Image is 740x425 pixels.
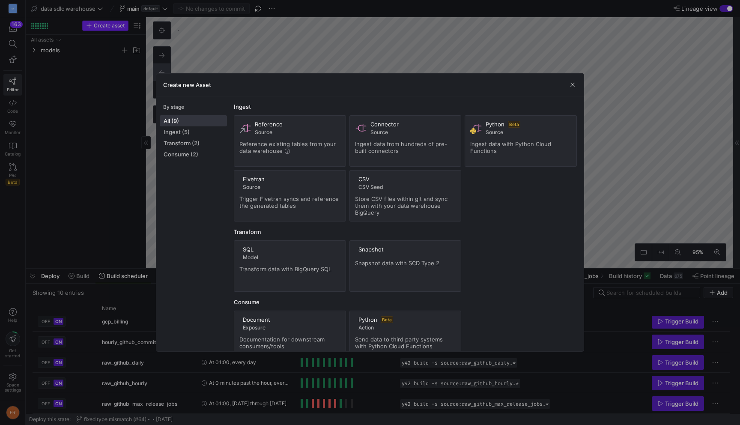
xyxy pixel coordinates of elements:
[234,299,577,305] div: Consume
[358,316,377,323] span: Python
[239,141,336,154] span: Reference existing tables from your data warehouse
[355,141,447,154] span: Ingest data from hundreds of pre-built connectors
[349,311,462,362] button: PythonBetaActionSend data to third party systems with Python Cloud Functions
[465,115,577,167] button: PythonBetaSourceIngest data with Python Cloud Functions
[358,246,384,253] span: Snapshot
[243,176,265,183] span: Fivetran
[239,336,325,350] span: Documentation for downstream consumers/tools
[160,115,227,126] button: All (9)
[349,240,462,292] button: SnapshotSnapshot data with SCD Type 2
[163,81,211,88] h3: Create new Asset
[160,126,227,138] button: Ingest (5)
[160,149,227,160] button: Consume (2)
[349,170,462,221] button: CSVCSV SeedStore CSV files within git and sync them with your data warehouse BigQuery
[164,129,223,135] span: Ingest (5)
[234,240,346,292] button: SQLModelTransform data with BigQuery SQL
[243,254,340,260] span: Model
[164,117,223,124] span: All (9)
[164,151,223,158] span: Consume (2)
[370,129,456,135] span: Source
[160,138,227,149] button: Transform (2)
[243,325,340,331] span: Exposure
[163,104,227,110] div: By stage
[358,176,370,183] span: CSV
[234,311,346,362] button: DocumentExposureDocumentation for downstream consumers/tools
[370,121,399,128] span: Connector
[243,316,270,323] span: Document
[243,184,340,190] span: Source
[381,316,393,323] span: Beta
[358,325,456,331] span: Action
[234,170,346,221] button: FivetranSourceTrigger Fivetran syncs and reference the generated tables
[355,195,448,216] span: Store CSV files within git and sync them with your data warehouse BigQuery
[234,103,577,110] div: Ingest
[234,115,346,167] button: ReferenceSourceReference existing tables from your data warehouse
[239,266,331,272] span: Transform data with BigQuery SQL
[508,121,520,128] span: Beta
[255,121,283,128] span: Reference
[358,184,456,190] span: CSV Seed
[349,115,462,167] button: ConnectorSourceIngest data from hundreds of pre-built connectors
[239,195,339,209] span: Trigger Fivetran syncs and reference the generated tables
[355,336,443,350] span: Send data to third party systems with Python Cloud Functions
[486,121,504,128] span: Python
[164,140,223,147] span: Transform (2)
[355,260,439,266] span: Snapshot data with SCD Type 2
[486,129,571,135] span: Source
[234,228,577,235] div: Transform
[470,141,551,154] span: Ingest data with Python Cloud Functions
[243,246,254,253] span: SQL
[255,129,340,135] span: Source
